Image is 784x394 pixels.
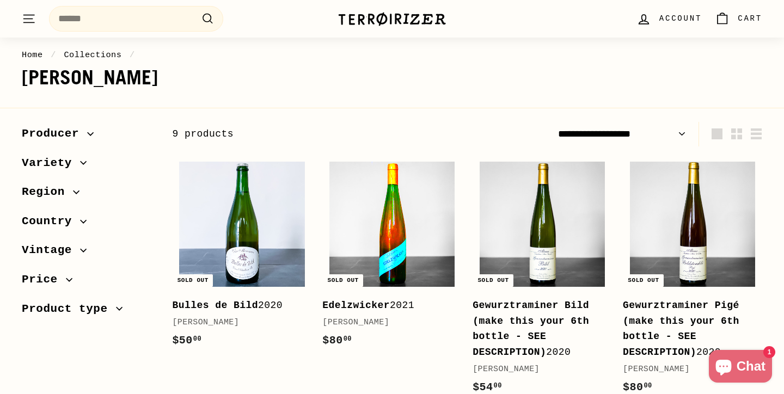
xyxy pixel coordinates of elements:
b: Gewurztraminer Bild (make this your 6th bottle - SEE DESCRIPTION) [473,300,589,358]
span: Vintage [22,241,80,260]
button: Region [22,180,155,210]
div: 2021 [322,298,451,313]
span: $80 [322,334,352,347]
div: 9 products [172,126,467,142]
button: Vintage [22,238,155,268]
a: Sold out Bulles de Bild2020[PERSON_NAME] [172,155,311,360]
span: / [127,50,138,60]
a: Account [630,3,708,35]
b: Edelzwicker [322,300,390,311]
b: Gewurztraminer Pigé (make this your 6th bottle - SEE DESCRIPTION) [623,300,739,358]
a: Cart [708,3,769,35]
sup: 00 [193,335,201,343]
div: [PERSON_NAME] [322,316,451,329]
span: / [48,50,59,60]
span: $80 [623,381,652,393]
span: Cart [738,13,762,24]
div: Sold out [323,274,363,287]
div: [PERSON_NAME] [623,363,751,376]
sup: 00 [494,382,502,390]
div: Sold out [623,274,663,287]
div: Sold out [173,274,213,287]
span: Country [22,212,80,231]
button: Country [22,210,155,239]
div: [PERSON_NAME] [172,316,301,329]
a: Home [22,50,43,60]
button: Product type [22,297,155,327]
nav: breadcrumbs [22,48,762,61]
a: Collections [64,50,121,60]
button: Variety [22,151,155,181]
span: Price [22,270,66,289]
span: Product type [22,300,116,318]
span: $54 [473,381,502,393]
sup: 00 [344,335,352,343]
div: 2020 [473,298,601,360]
span: $50 [172,334,201,347]
b: Bulles de Bild [172,300,258,311]
span: Variety [22,154,80,173]
div: Sold out [473,274,513,287]
span: Region [22,183,73,201]
div: 2020 [172,298,301,313]
button: Producer [22,122,155,151]
span: Producer [22,125,87,143]
div: [PERSON_NAME] [473,363,601,376]
div: 2020 [623,298,751,360]
button: Price [22,268,155,297]
inbox-online-store-chat: Shopify online store chat [706,350,775,385]
h1: [PERSON_NAME] [22,67,762,89]
a: Sold out Edelzwicker2021[PERSON_NAME] [322,155,462,360]
span: Account [659,13,702,24]
sup: 00 [644,382,652,390]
